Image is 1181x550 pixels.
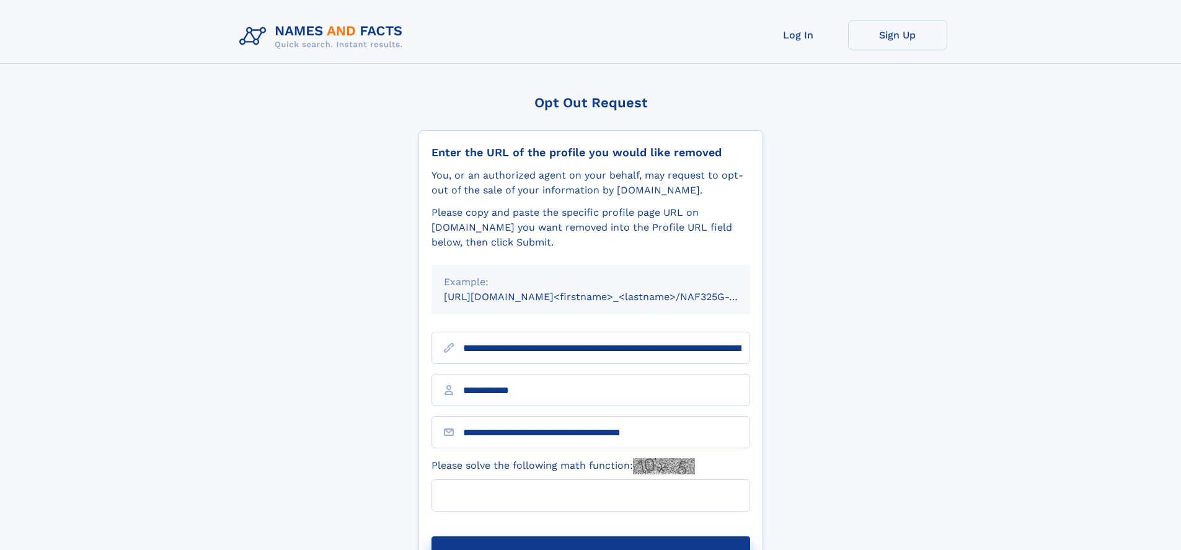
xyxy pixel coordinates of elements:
[431,205,750,250] div: Please copy and paste the specific profile page URL on [DOMAIN_NAME] you want removed into the Pr...
[444,291,774,303] small: [URL][DOMAIN_NAME]<firstname>_<lastname>/NAF325G-xxxxxxxx
[431,458,695,474] label: Please solve the following math function:
[418,95,763,110] div: Opt Out Request
[431,146,750,159] div: Enter the URL of the profile you would like removed
[444,275,738,290] div: Example:
[848,20,947,50] a: Sign Up
[431,168,750,198] div: You, or an authorized agent on your behalf, may request to opt-out of the sale of your informatio...
[749,20,848,50] a: Log In
[234,20,413,53] img: Logo Names and Facts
